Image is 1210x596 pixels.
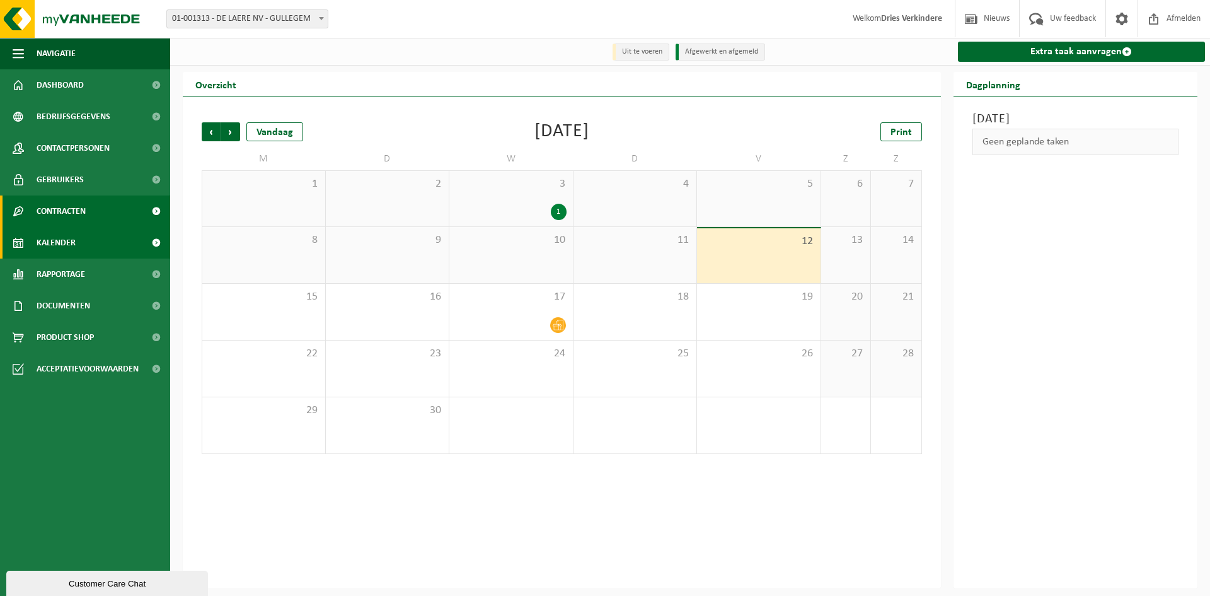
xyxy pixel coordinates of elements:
[166,9,328,28] span: 01-001313 - DE LAERE NV - GULLEGEM
[6,568,210,596] iframe: chat widget
[209,177,319,191] span: 1
[703,290,814,304] span: 19
[580,233,691,247] span: 11
[37,69,84,101] span: Dashboard
[880,122,922,141] a: Print
[703,235,814,248] span: 12
[580,177,691,191] span: 4
[871,148,921,170] td: Z
[703,177,814,191] span: 5
[209,290,319,304] span: 15
[827,290,865,304] span: 20
[37,101,110,132] span: Bedrijfsgegevens
[183,72,249,96] h2: Overzicht
[972,110,1179,129] h3: [DATE]
[881,14,942,23] strong: Dries Verkindere
[449,148,573,170] td: W
[37,38,76,69] span: Navigatie
[456,290,567,304] span: 17
[877,290,914,304] span: 21
[456,177,567,191] span: 3
[821,148,872,170] td: Z
[890,127,912,137] span: Print
[37,227,76,259] span: Kalender
[332,290,443,304] span: 16
[456,233,567,247] span: 10
[827,177,865,191] span: 6
[697,148,821,170] td: V
[972,129,1179,155] div: Geen geplande taken
[613,44,669,61] li: Uit te voeren
[246,122,303,141] div: Vandaag
[456,347,567,361] span: 24
[877,233,914,247] span: 14
[958,42,1206,62] a: Extra taak aanvragen
[37,259,85,290] span: Rapportage
[202,122,221,141] span: Vorige
[580,347,691,361] span: 25
[332,347,443,361] span: 23
[534,122,589,141] div: [DATE]
[827,347,865,361] span: 27
[167,10,328,28] span: 01-001313 - DE LAERE NV - GULLEGEM
[209,233,319,247] span: 8
[37,132,110,164] span: Contactpersonen
[676,44,765,61] li: Afgewerkt en afgemeld
[573,148,698,170] td: D
[209,404,319,418] span: 29
[221,122,240,141] span: Volgende
[877,177,914,191] span: 7
[37,353,139,385] span: Acceptatievoorwaarden
[703,347,814,361] span: 26
[551,204,567,220] div: 1
[954,72,1033,96] h2: Dagplanning
[580,290,691,304] span: 18
[37,196,86,227] span: Contracten
[332,404,443,418] span: 30
[37,322,94,353] span: Product Shop
[37,290,90,322] span: Documenten
[202,148,326,170] td: M
[332,233,443,247] span: 9
[37,164,84,196] span: Gebruikers
[332,177,443,191] span: 2
[877,347,914,361] span: 28
[209,347,319,361] span: 22
[326,148,450,170] td: D
[827,233,865,247] span: 13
